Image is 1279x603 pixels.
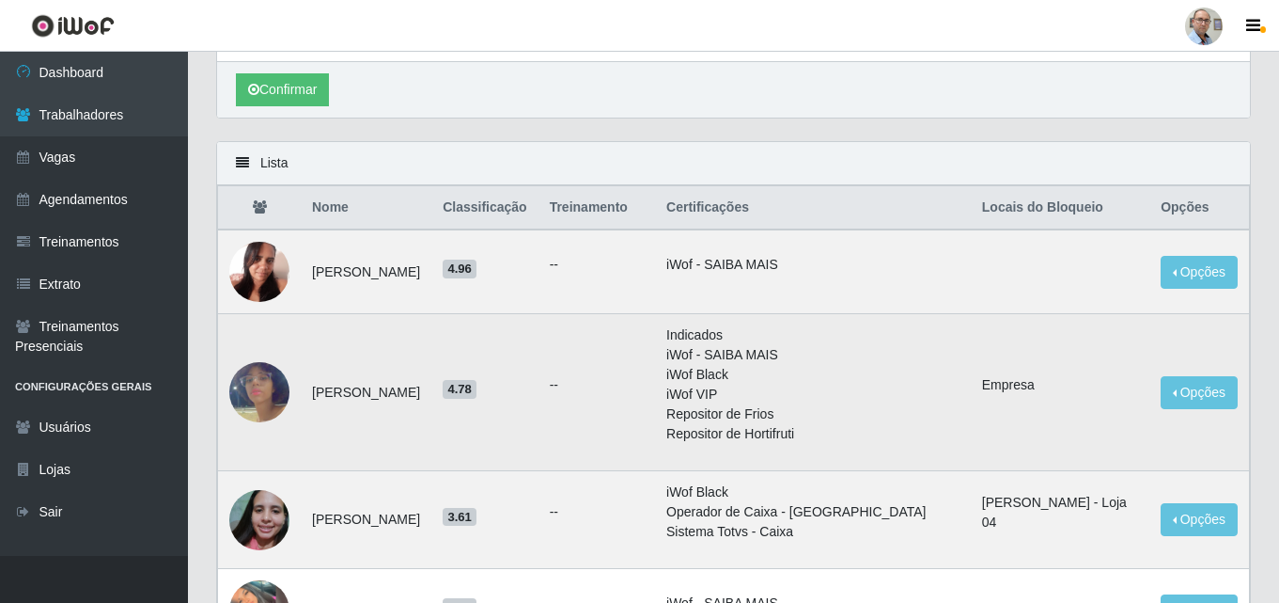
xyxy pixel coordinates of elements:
[666,502,959,522] li: Operador de Caixa - [GEOGRAPHIC_DATA]
[666,345,959,365] li: iWof - SAIBA MAIS
[666,325,959,345] li: Indicados
[655,186,971,230] th: Certificações
[550,502,644,522] ul: --
[229,339,289,446] img: 1736193736674.jpeg
[666,255,959,275] li: iWof - SAIBA MAIS
[538,186,655,230] th: Treinamento
[431,186,538,230] th: Classificação
[236,73,329,106] button: Confirmar
[550,255,644,275] ul: --
[666,405,959,424] li: Repositor de Frios
[666,483,959,502] li: iWof Black
[1161,376,1238,409] button: Opções
[229,480,289,560] img: 1709868908414.jpeg
[971,186,1149,230] th: Locais do Bloqueio
[301,186,431,230] th: Nome
[217,142,1250,185] div: Lista
[1149,186,1249,230] th: Opções
[666,365,959,385] li: iWof Black
[550,375,644,395] ul: --
[666,522,959,542] li: Sistema Totvs - Caixa
[301,471,431,569] td: [PERSON_NAME]
[301,314,431,471] td: [PERSON_NAME]
[666,385,959,405] li: iWof VIP
[982,375,1138,395] li: Empresa
[443,260,476,278] span: 4.96
[229,231,289,311] img: 1749323828428.jpeg
[443,380,476,399] span: 4.78
[1161,503,1238,536] button: Opções
[443,508,476,527] span: 3.61
[31,14,115,38] img: CoreUI Logo
[301,230,431,314] td: [PERSON_NAME]
[982,493,1138,532] li: [PERSON_NAME] - Loja 04
[1161,256,1238,289] button: Opções
[666,424,959,444] li: Repositor de Hortifruti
